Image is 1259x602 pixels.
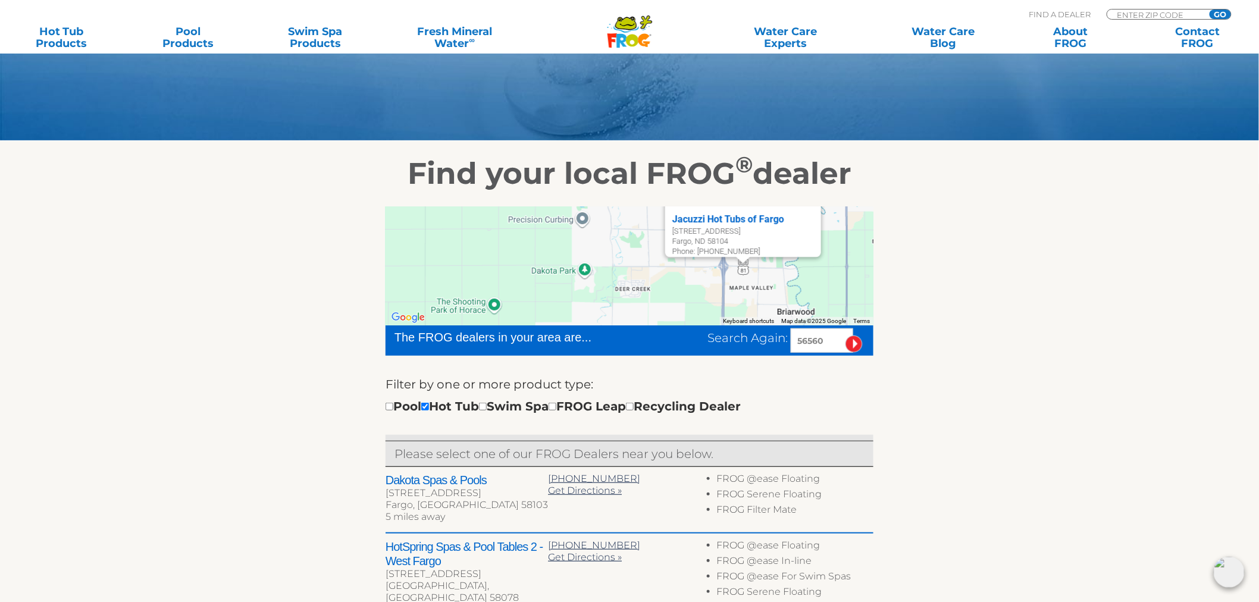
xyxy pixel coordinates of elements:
input: GO [1210,10,1231,19]
li: FROG @ease For Swim Spas [717,570,873,586]
a: [PHONE_NUMBER] [548,473,640,484]
h2: HotSpring Spas & Pool Tables 2 - West Fargo [386,540,548,568]
div: Jacuzzi Hot Tubs of Fargo [672,212,821,227]
a: ContactFROG [1148,26,1247,49]
div: [STREET_ADDRESS] [386,568,548,580]
div: Fargo, ND 58104 [672,237,821,247]
a: PoolProducts [139,26,238,49]
div: Fargo, [GEOGRAPHIC_DATA] 58103 [386,499,548,511]
a: Water CareBlog [894,26,993,49]
a: Fresh MineralWater∞ [393,26,517,49]
img: openIcon [1214,557,1245,588]
li: FROG @ease Floating [717,473,873,488]
input: Zip Code Form [1116,10,1197,20]
div: The FROG dealers in your area are... [394,328,634,346]
a: Hot TubProducts [12,26,111,49]
a: Get Directions » [548,551,622,563]
a: Water CareExperts [706,26,866,49]
a: Open this area in Google Maps (opens a new window) [389,310,428,325]
h2: Find your local FROG dealer [264,156,995,192]
sup: ® [735,151,753,178]
div: Pool Hot Tub Swim Spa FROG Leap Recycling Dealer [386,397,741,416]
input: Submit [845,336,863,353]
sup: ∞ [469,35,475,45]
a: Get Directions » [548,485,622,496]
span: Map data ©2025 Google [781,318,846,324]
h2: Dakota Spas & Pools [386,473,548,487]
div: [STREET_ADDRESS] [386,487,548,499]
a: Swim SpaProducts [266,26,365,49]
li: FROG Serene Floating [717,488,873,504]
a: Terms (opens in new tab) [853,318,870,324]
div: [STREET_ADDRESS] [672,227,821,237]
a: [PHONE_NUMBER] [548,540,640,551]
p: Please select one of our FROG Dealers near you below. [394,444,865,463]
li: FROG Serene Floating [717,586,873,601]
p: Find A Dealer [1029,9,1091,20]
button: Keyboard shortcuts [723,317,774,325]
span: Search Again: [707,331,788,345]
label: Filter by one or more product type: [386,375,593,394]
li: FROG Filter Mate [717,504,873,519]
span: 5 miles away [386,511,445,522]
img: Google [389,310,428,325]
a: AboutFROG [1021,26,1120,49]
li: FROG @ease In-line [717,555,873,570]
li: FROG @ease Floating [717,540,873,555]
div: Phone: [PHONE_NUMBER] [672,247,821,257]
